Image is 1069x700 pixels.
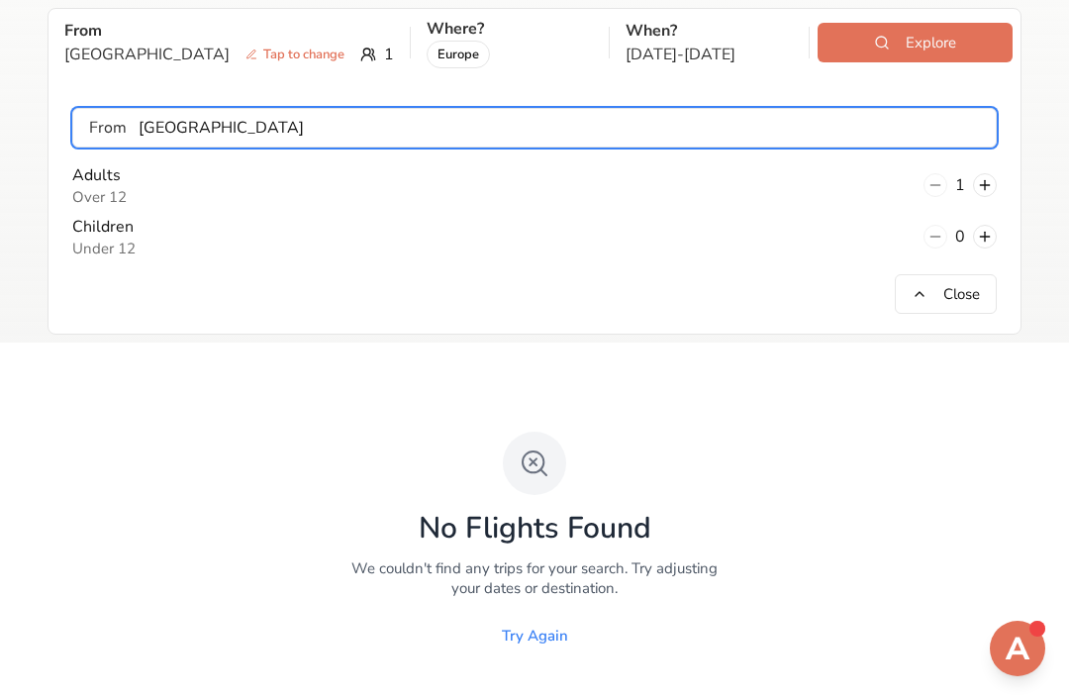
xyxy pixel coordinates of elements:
p: Over 12 [72,187,127,207]
button: Close [895,274,997,314]
div: Adults [72,163,127,207]
div: Children [72,215,136,258]
p: We couldn't find any trips for your search. Try adjusting your dates or destination. [344,558,725,598]
div: 1 [923,173,997,197]
p: From [64,19,394,43]
p: When? [626,19,792,43]
button: Explore [818,23,1013,62]
input: e.g London [127,108,996,148]
button: Try Again [470,614,600,657]
p: [GEOGRAPHIC_DATA] [64,43,352,66]
p: Under 12 [72,239,136,258]
p: [DATE] - [DATE] [626,43,792,66]
p: From [89,116,127,140]
div: 0 [923,225,997,249]
span: Tap to change [238,45,352,64]
h2: No Flights Found [344,511,725,554]
div: Europe [427,41,490,68]
img: Support [994,625,1041,672]
button: Open support chat [990,621,1045,676]
p: Where? [427,17,593,41]
div: 1 [64,43,394,66]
